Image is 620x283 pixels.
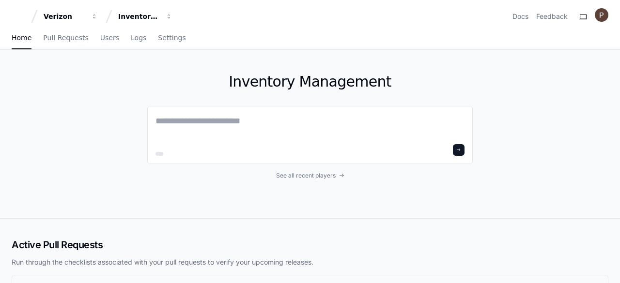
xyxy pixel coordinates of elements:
[43,27,88,49] a: Pull Requests
[114,8,176,25] button: Inventory Management
[595,8,608,22] img: ACg8ocJINmkOKh1f9GGmIC0uOsp84s1ET7o1Uvcb6xibeDyTSCCsGw=s96-c
[43,35,88,41] span: Pull Requests
[44,12,85,21] div: Verizon
[12,27,31,49] a: Home
[147,73,473,90] h1: Inventory Management
[536,12,568,21] button: Feedback
[100,35,119,41] span: Users
[512,12,528,21] a: Docs
[131,35,146,41] span: Logs
[158,27,186,49] a: Settings
[12,238,608,252] h2: Active Pull Requests
[100,27,119,49] a: Users
[158,35,186,41] span: Settings
[12,35,31,41] span: Home
[131,27,146,49] a: Logs
[276,172,336,179] span: See all recent players
[118,12,160,21] div: Inventory Management
[147,172,473,179] a: See all recent players
[40,8,102,25] button: Verizon
[12,257,608,267] p: Run through the checklists associated with your pull requests to verify your upcoming releases.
